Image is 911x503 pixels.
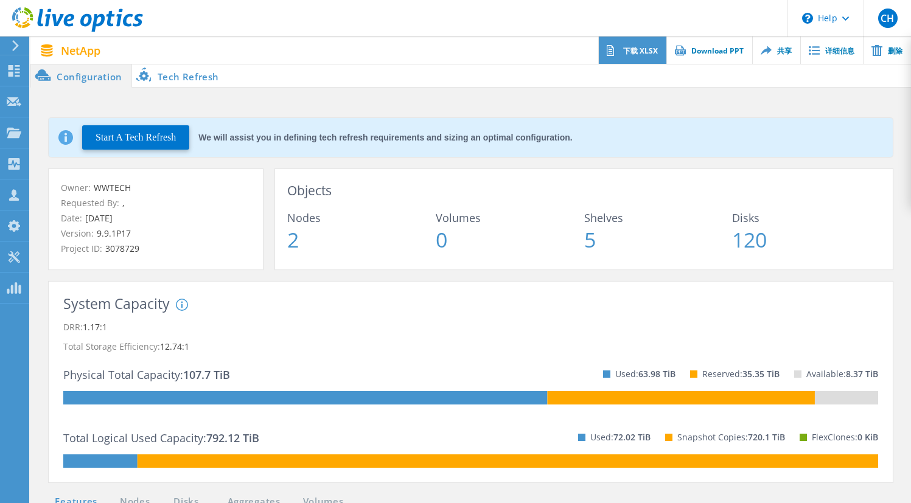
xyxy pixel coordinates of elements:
span: 2 [287,229,436,250]
a: 共享 [752,36,800,64]
p: Reserved: [702,364,780,384]
span: CH [881,13,894,23]
p: Project ID: [61,242,251,255]
p: Version: [61,227,251,240]
svg: \n [802,13,813,24]
p: Date: [61,212,251,225]
p: FlexClones: [812,428,878,447]
p: Total Logical Used Capacity: [63,428,259,448]
span: 72.02 TiB [613,431,651,443]
span: 5 [584,229,733,250]
span: 120 [732,229,881,250]
p: DRR: [63,317,878,337]
p: Available: [806,364,878,384]
span: 0 KiB [857,431,878,443]
span: 63.98 TiB [638,368,675,380]
span: Volumes [436,212,584,223]
span: Nodes [287,212,436,223]
span: 792.12 TiB [206,431,259,445]
span: 12.74:1 [160,341,189,352]
span: NetApp [61,45,100,56]
span: 1.17:1 [83,321,107,333]
p: Total Storage Efficiency: [63,337,878,356]
h3: Objects [287,181,881,200]
a: Live Optics Dashboard [12,26,143,34]
span: WWTECH [91,182,131,193]
p: Physical Total Capacity: [63,365,230,384]
button: Start A Tech Refresh [82,125,189,150]
h3: System Capacity [63,296,170,311]
span: Disks [732,212,881,223]
div: We will assist you in defining tech refresh requirements and sizing an optimal configuration. [198,133,572,142]
p: Snapshot Copies: [677,428,785,447]
span: 35.35 TiB [742,368,780,380]
span: 0 [436,229,584,250]
span: , [119,197,125,209]
p: Used: [590,428,651,447]
span: 720.1 TiB [748,431,785,443]
a: Download PPT [666,36,752,64]
p: Requested By: [61,196,251,210]
p: Used: [615,364,675,384]
span: 8.37 TiB [846,368,878,380]
span: 9.9.1P17 [94,227,131,239]
span: [DATE] [82,212,113,224]
a: 详细信息 [800,36,863,64]
a: 下载 XLSX [598,36,666,64]
p: Owner: [61,181,251,195]
span: 3078729 [102,243,139,254]
span: Shelves [584,212,733,223]
a: 删除 [863,36,911,64]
